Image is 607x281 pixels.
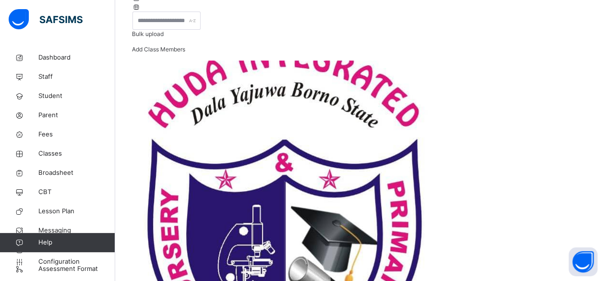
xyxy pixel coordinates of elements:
button: Open asap [569,247,597,276]
span: Lesson Plan [38,207,115,216]
span: Staff [38,72,115,82]
span: Broadsheet [38,168,115,178]
span: Help [38,238,115,247]
span: Messaging [38,226,115,235]
span: Parent [38,110,115,120]
span: Classes [38,149,115,159]
span: Add Class Members [132,46,185,53]
span: Fees [38,130,115,139]
span: Dashboard [38,53,115,62]
span: Bulk upload [132,30,164,37]
span: CBT [38,187,115,197]
span: Configuration [38,257,115,267]
img: safsims [9,9,83,29]
span: Student [38,91,115,101]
